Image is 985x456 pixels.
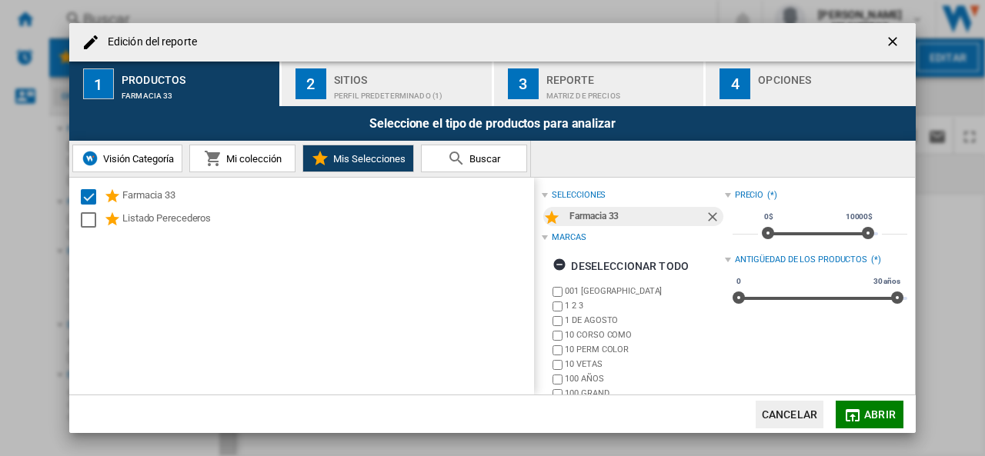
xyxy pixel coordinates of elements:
[189,145,295,172] button: Mi colección
[546,84,698,100] div: Matriz de precios
[69,62,281,106] button: 1 Productos Farmacia 33
[553,389,563,399] input: brand.name
[565,344,724,355] label: 10 PERM COLOR
[122,211,532,229] div: Listado Perecederos
[553,316,563,326] input: brand.name
[705,209,723,228] ng-md-icon: Quitar
[334,68,486,84] div: Sitios
[548,252,693,280] button: Deseleccionar todo
[706,62,916,106] button: 4 Opciones
[553,301,563,311] input: brand.name
[864,408,896,421] span: Abrir
[565,329,724,341] label: 10 CORSO COMO
[69,106,916,141] div: Seleccione el tipo de productos para analizar
[565,300,724,311] label: 1 2 3
[99,153,174,165] span: Visión Categoría
[565,373,724,384] label: 100 AÑOS
[295,68,326,99] div: 2
[885,34,903,52] ng-md-icon: getI18NText('BUTTONS.CLOSE_DIALOG')
[282,62,493,106] button: 2 Sitios Perfil predeterminado (1)
[508,68,539,99] div: 3
[553,360,563,370] input: brand.name
[565,285,724,297] label: 001 [GEOGRAPHIC_DATA]
[83,68,114,99] div: 1
[843,211,875,223] span: 10000$
[565,388,724,399] label: 100 GRAND
[552,231,586,244] div: Marcas
[302,145,414,172] button: Mis Selecciones
[553,287,563,297] input: brand.name
[100,35,197,50] h4: Edición del reporte
[421,145,527,172] button: Buscar
[735,254,867,266] div: Antigüedad de los productos
[334,84,486,100] div: Perfil predeterminado (1)
[553,345,563,355] input: brand.name
[565,358,724,370] label: 10 VETAS
[553,374,563,384] input: brand.name
[720,68,750,99] div: 4
[569,207,704,226] div: Farmacia 33
[758,68,910,84] div: Opciones
[871,275,903,288] span: 30 años
[836,401,903,428] button: Abrir
[565,315,724,326] label: 1 DE AGOSTO
[122,68,273,84] div: Productos
[81,149,99,168] img: wiser-icon-blue.png
[222,153,282,165] span: Mi colección
[553,331,563,341] input: brand.name
[553,252,689,280] div: Deseleccionar todo
[122,84,273,100] div: Farmacia 33
[466,153,500,165] span: Buscar
[81,188,104,206] md-checkbox: Select
[552,189,606,201] div: selecciones
[756,401,823,428] button: Cancelar
[735,189,763,201] div: Precio
[546,68,698,84] div: Reporte
[879,27,910,58] button: getI18NText('BUTTONS.CLOSE_DIALOG')
[329,153,406,165] span: Mis Selecciones
[734,275,743,288] span: 0
[72,145,182,172] button: Visión Categoría
[81,211,104,229] md-checkbox: Select
[122,188,532,206] div: Farmacia 33
[762,211,776,223] span: 0$
[494,62,706,106] button: 3 Reporte Matriz de precios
